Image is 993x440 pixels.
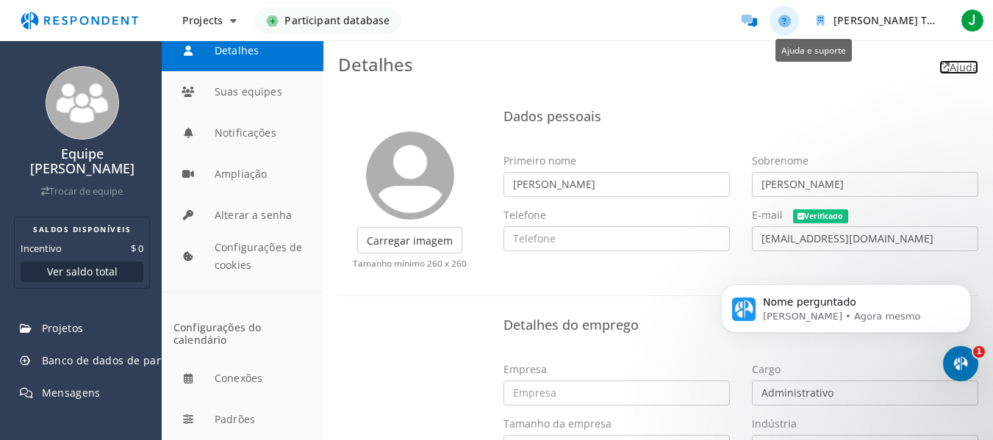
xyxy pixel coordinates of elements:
button: Equipe Jessica [805,7,952,34]
font: Tamanho mínimo 260 x 260 [353,257,467,269]
font: Mensagens [42,386,101,400]
font: Ajuda e suporte [781,44,846,56]
button: J [958,7,987,34]
font: 1 [976,347,982,356]
button: Configurações de cookies [162,236,323,277]
button: Projects [171,7,248,34]
font: $ 0 [131,242,143,255]
iframe: Chat ao vivo do Intercom [943,346,978,381]
span: Projects [182,13,223,27]
input: Sobrenome [752,172,978,197]
font: Carregar imagem [367,234,453,248]
img: user_avatar_128.png [366,131,454,220]
span: Participant database [284,7,390,34]
font: Telefone [503,208,546,222]
a: Trocar de equipe [41,185,123,198]
button: Conexões [162,358,323,399]
font: Detalhes do emprego [503,316,639,333]
button: Suas equipes [162,71,323,112]
a: Participant database [254,7,401,34]
button: Ver saldo total [21,262,143,282]
a: Message participants [734,6,764,35]
button: Detalhes [162,30,323,71]
img: team_avatar_256.png [46,66,119,140]
button: Ampliação [162,154,323,195]
font: Equipe [PERSON_NAME] [30,145,135,177]
input: E-mail [752,226,978,251]
font: Sobrenome [752,154,809,167]
span: [PERSON_NAME] Team [834,13,949,27]
font: Incentivo [21,242,62,255]
font: SALDOS DISPONÍVEIS [33,224,131,234]
font: Indústria [752,416,797,430]
iframe: Mensagem de notificação do intercomunicador [699,253,993,400]
button: Alterar a senha [162,195,323,236]
input: Primeiro nome [503,172,730,197]
font: Trocar de equipe [49,185,123,198]
input: Empresa [503,381,730,405]
font: E-mail [752,208,783,222]
font: J [968,10,976,30]
font: Tamanho da empresa [503,416,612,430]
font: Ver saldo total [47,264,118,278]
font: Projetos [42,321,84,335]
font: Verificado [804,211,843,221]
font: Primeiro nome [503,154,576,167]
input: Telefone [503,226,730,251]
font: Banco de dados de participantes [42,353,212,367]
button: Notificações [162,112,323,154]
a: Help and support [770,6,799,35]
button: Padrões [162,399,323,440]
font: Empresa [503,362,547,376]
font: Dados pessoais [503,107,601,125]
font: Ajuda [950,60,978,74]
section: Resumo do saldo [14,217,150,289]
font: Configurações do calendário [173,320,261,347]
a: Ajuda [939,60,978,74]
img: respondent-logo.png [12,7,147,35]
font: Detalhes [338,52,413,76]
